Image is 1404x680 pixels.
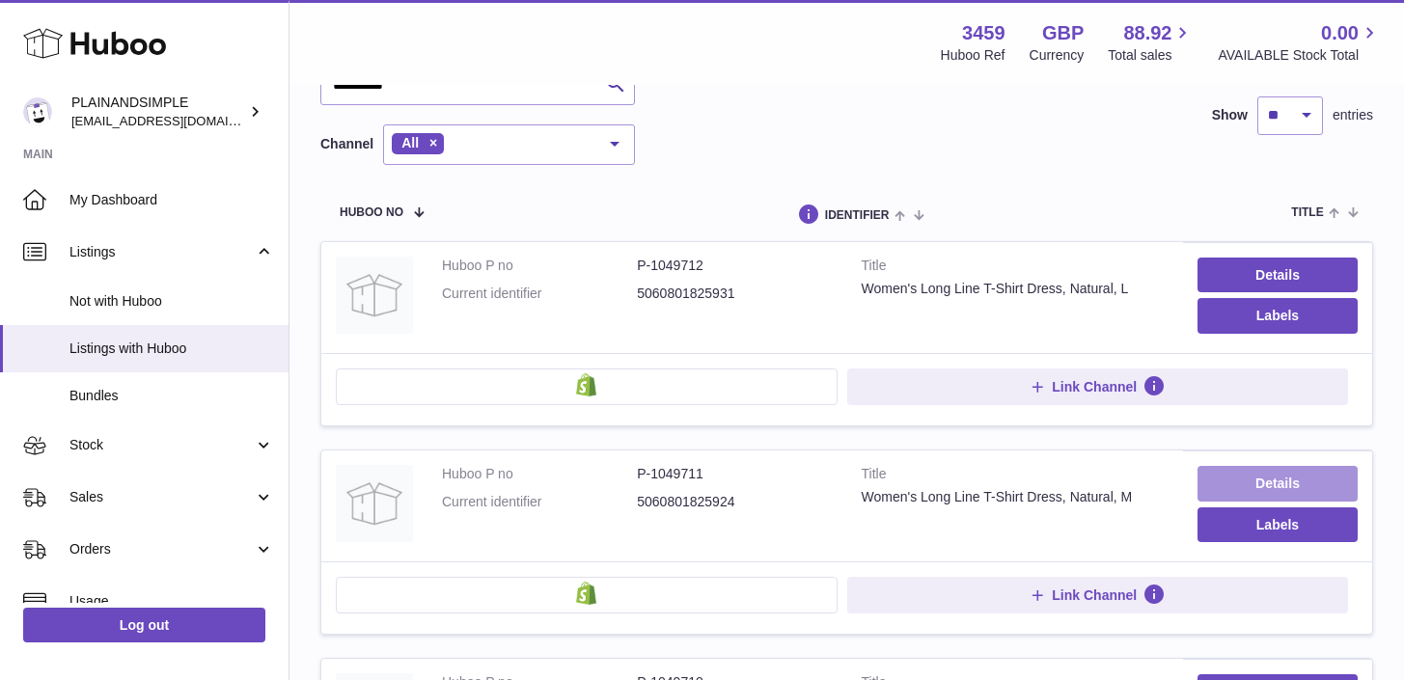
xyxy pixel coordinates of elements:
[23,608,265,642] a: Log out
[69,191,274,209] span: My Dashboard
[862,257,1169,280] strong: Title
[1123,20,1171,46] span: 88.92
[847,577,1349,613] button: Link Channel
[1212,106,1248,124] label: Show
[576,582,596,605] img: shopify-small.png
[1108,20,1194,65] a: 88.92 Total sales
[637,257,832,275] dd: P-1049712
[69,243,254,261] span: Listings
[69,340,274,358] span: Listings with Huboo
[1291,206,1323,219] span: title
[1042,20,1084,46] strong: GBP
[1198,298,1358,333] button: Labels
[1052,586,1137,604] span: Link Channel
[1052,378,1137,395] span: Link Channel
[320,135,373,153] label: Channel
[1108,46,1194,65] span: Total sales
[1030,46,1085,65] div: Currency
[1218,20,1381,65] a: 0.00 AVAILABLE Stock Total
[1198,507,1358,542] button: Labels
[69,488,254,506] span: Sales
[962,20,1005,46] strong: 3459
[442,465,637,483] dt: Huboo P no
[637,465,832,483] dd: P-1049711
[1218,46,1381,65] span: AVAILABLE Stock Total
[442,257,637,275] dt: Huboo P no
[941,46,1005,65] div: Huboo Ref
[71,113,284,128] span: [EMAIL_ADDRESS][DOMAIN_NAME]
[336,465,413,542] img: Women's Long Line T-Shirt Dress, Natural, M
[442,285,637,303] dt: Current identifier
[1198,466,1358,501] a: Details
[442,493,637,511] dt: Current identifier
[69,592,274,611] span: Usage
[1333,106,1373,124] span: entries
[401,135,419,150] span: All
[71,94,245,130] div: PLAINANDSIMPLE
[340,206,403,219] span: Huboo no
[576,373,596,396] img: shopify-small.png
[69,436,254,454] span: Stock
[336,257,413,334] img: Women's Long Line T-Shirt Dress, Natural, L
[862,465,1169,488] strong: Title
[825,209,890,222] span: identifier
[23,97,52,126] img: duco@plainandsimple.com
[69,387,274,405] span: Bundles
[862,488,1169,506] div: Women's Long Line T-Shirt Dress, Natural, M
[1321,20,1359,46] span: 0.00
[69,540,254,558] span: Orders
[637,493,832,511] dd: 5060801825924
[847,368,1349,405] button: Link Channel
[637,285,832,303] dd: 5060801825931
[1198,258,1358,292] a: Details
[862,280,1169,298] div: Women's Long Line T-Shirt Dress, Natural, L
[69,292,274,311] span: Not with Huboo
